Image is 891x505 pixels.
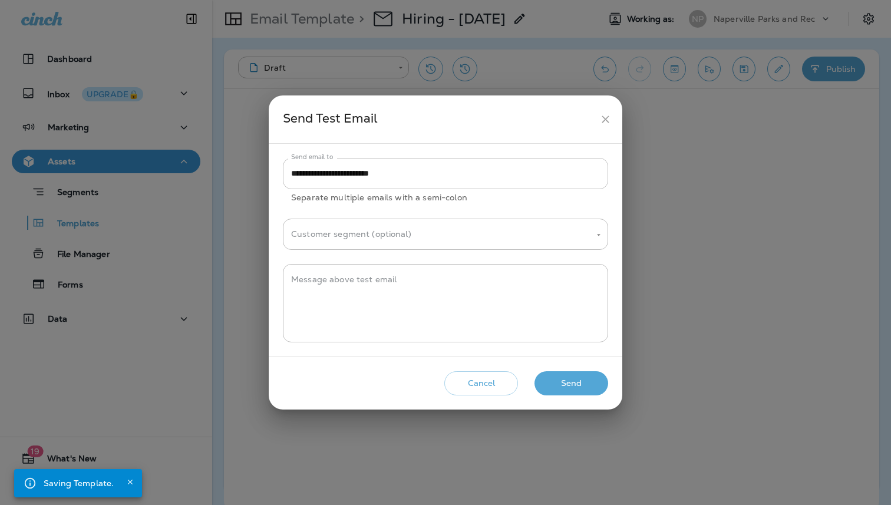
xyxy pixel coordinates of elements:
button: Close [123,475,137,489]
button: Send [534,371,608,395]
div: Send Test Email [283,108,595,130]
button: close [595,108,616,130]
button: Cancel [444,371,518,395]
p: Separate multiple emails with a semi-colon [291,191,600,204]
div: Saving Template. [44,473,114,494]
button: Open [593,230,604,240]
label: Send email to [291,153,333,161]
